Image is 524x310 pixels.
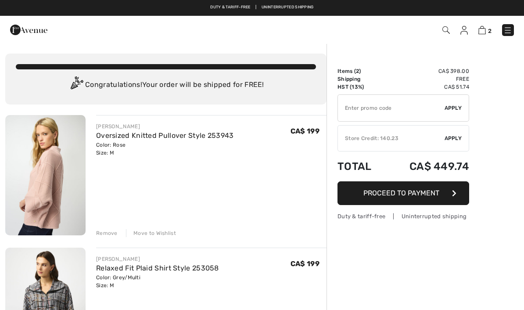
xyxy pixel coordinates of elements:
td: Total [337,151,385,181]
span: 2 [488,28,492,34]
div: Store Credit: 140.23 [338,134,445,142]
div: Remove [96,229,118,237]
span: Proceed to Payment [363,189,439,197]
td: HST (13%) [337,83,385,91]
button: Proceed to Payment [337,181,469,205]
span: 2 [356,68,359,74]
div: [PERSON_NAME] [96,255,219,263]
div: Move to Wishlist [126,229,176,237]
img: Search [442,26,450,34]
input: Promo code [338,95,445,121]
div: [PERSON_NAME] [96,123,234,130]
img: Menu [503,26,512,35]
div: Color: Rose Size: M [96,141,234,157]
img: Shopping Bag [478,26,486,34]
td: CA$ 449.74 [385,151,469,181]
a: 2 [478,25,492,35]
a: Oversized Knitted Pullover Style 253943 [96,131,234,140]
span: Apply [445,134,462,142]
td: CA$ 398.00 [385,67,469,75]
div: Congratulations! Your order will be shipped for FREE! [16,76,316,94]
img: Congratulation2.svg [68,76,85,94]
td: Free [385,75,469,83]
td: Items ( ) [337,67,385,75]
span: Apply [445,104,462,112]
a: Relaxed Fit Plaid Shirt Style 253058 [96,264,219,272]
img: 1ère Avenue [10,21,47,39]
span: CA$ 199 [291,127,319,135]
td: CA$ 51.74 [385,83,469,91]
span: CA$ 199 [291,260,319,268]
img: Oversized Knitted Pullover Style 253943 [5,115,86,235]
div: Color: Grey/Multi Size: M [96,274,219,289]
a: 1ère Avenue [10,25,47,33]
div: Duty & tariff-free | Uninterrupted shipping [337,212,469,220]
img: My Info [460,26,468,35]
td: Shipping [337,75,385,83]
